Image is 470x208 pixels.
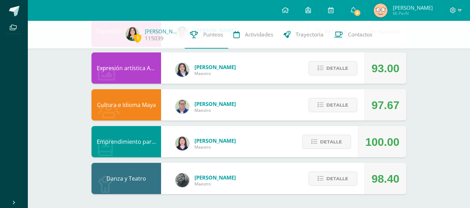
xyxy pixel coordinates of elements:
[372,90,399,121] div: 97.67
[194,70,236,76] span: Maestro
[302,135,351,149] button: Detalle
[228,21,278,49] a: Actividades
[329,21,377,49] a: Contactos
[245,31,273,38] span: Actividades
[353,9,361,17] span: 8
[309,172,357,186] button: Detalle
[374,3,388,17] img: 7775765ac5b93ea7f316c0cc7e2e0b98.png
[296,31,324,38] span: Trayectoria
[203,31,223,38] span: Punteos
[126,27,140,41] img: a478b10ea490de47a8cbd13f9fa61e53.png
[91,89,161,120] div: Cultura e Idioma Maya
[194,174,236,181] span: [PERSON_NAME]
[175,173,189,187] img: 8ba24283638e9cc0823fe7e8b79ee805.png
[320,135,342,148] span: Detalle
[393,10,433,16] span: Mi Perfil
[145,35,164,42] a: 115039
[134,34,141,42] span: 1
[309,98,357,112] button: Detalle
[393,4,433,11] span: [PERSON_NAME]
[185,21,228,49] a: Punteos
[194,137,236,144] span: [PERSON_NAME]
[372,53,399,84] div: 93.00
[326,172,348,185] span: Detalle
[365,126,399,158] div: 100.00
[194,181,236,187] span: Maestro
[91,163,161,194] div: Danza y Teatro
[175,100,189,114] img: c1c1b07ef08c5b34f56a5eb7b3c08b85.png
[175,136,189,150] img: a452c7054714546f759a1a740f2e8572.png
[145,28,180,35] a: [PERSON_NAME]
[91,126,161,157] div: Emprendimiento para la Productividad
[326,99,348,111] span: Detalle
[194,64,236,70] span: [PERSON_NAME]
[326,62,348,75] span: Detalle
[194,144,236,150] span: Maestro
[91,52,161,84] div: Expresión artística ARTES PLÁSTICAS
[194,100,236,107] span: [PERSON_NAME]
[175,63,189,77] img: 4a4aaf78db504b0aa81c9e1154a6f8e5.png
[194,107,236,113] span: Maestro
[278,21,329,49] a: Trayectoria
[348,31,372,38] span: Contactos
[309,61,357,75] button: Detalle
[372,163,399,194] div: 98.40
